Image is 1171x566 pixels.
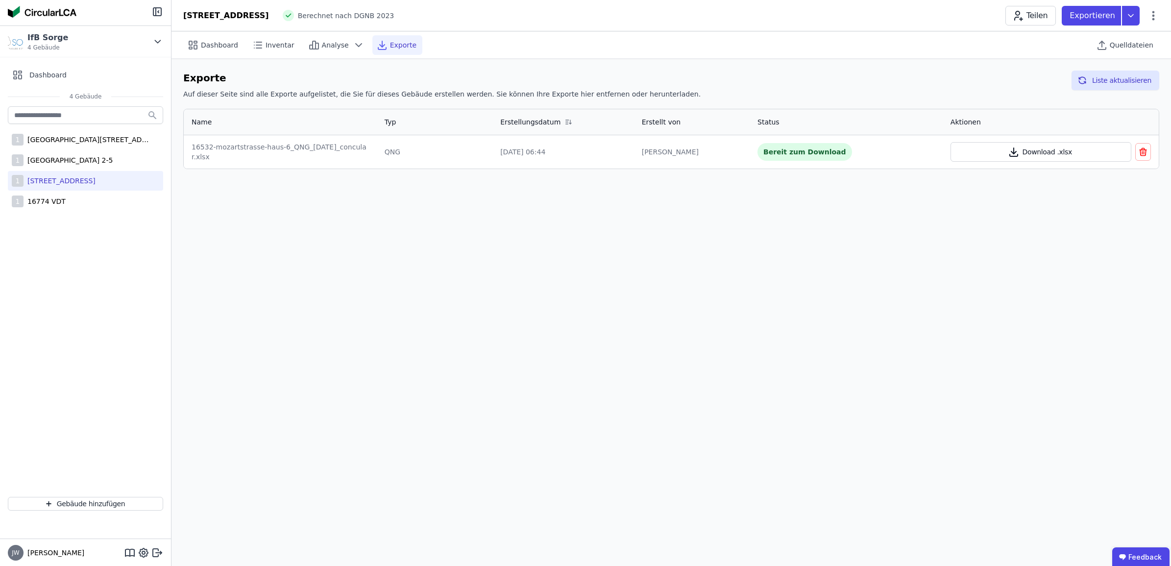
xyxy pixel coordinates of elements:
[951,117,981,127] div: Aktionen
[183,10,269,22] div: [STREET_ADDRESS]
[390,40,416,50] span: Exporte
[24,548,84,558] span: [PERSON_NAME]
[12,154,24,166] div: 1
[500,117,561,127] div: Erstellungsdatum
[183,89,701,99] h6: Auf dieser Seite sind alle Exporte aufgelistet, die Sie für dieses Gebäude erstellen werden. Sie ...
[951,142,1131,162] button: Download .xlsx
[192,142,369,162] div: 16532-mozartstrasse-haus-6_QNG_[DATE]_concular.xlsx
[642,117,681,127] div: Erstellt von
[183,71,701,85] h6: Exporte
[298,11,394,21] span: Berechnet nach DGNB 2023
[1005,6,1056,25] button: Teilen
[8,6,76,18] img: Concular
[27,44,68,51] span: 4 Gebäude
[24,135,151,145] div: [GEOGRAPHIC_DATA][STREET_ADDRESS]
[385,117,396,127] div: Typ
[12,175,24,187] div: 1
[192,117,212,127] div: Name
[12,196,24,207] div: 1
[201,40,238,50] span: Dashboard
[24,155,113,165] div: [GEOGRAPHIC_DATA] 2-5
[757,117,780,127] div: Status
[24,197,66,206] div: 16774 VDT
[757,143,852,161] div: Bereit zum Download
[642,147,742,157] div: [PERSON_NAME]
[60,93,112,100] span: 4 Gebäude
[385,147,485,157] div: QNG
[27,32,68,44] div: IfB Sorge
[29,70,67,80] span: Dashboard
[266,40,294,50] span: Inventar
[1072,71,1159,90] button: Liste aktualisieren
[500,147,626,157] div: [DATE] 06:44
[24,176,96,186] div: [STREET_ADDRESS]
[322,40,349,50] span: Analyse
[1110,40,1153,50] span: Quelldateien
[8,497,163,511] button: Gebäude hinzufügen
[1070,10,1117,22] p: Exportieren
[8,34,24,49] img: IfB Sorge
[12,550,19,556] span: JW
[12,134,24,146] div: 1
